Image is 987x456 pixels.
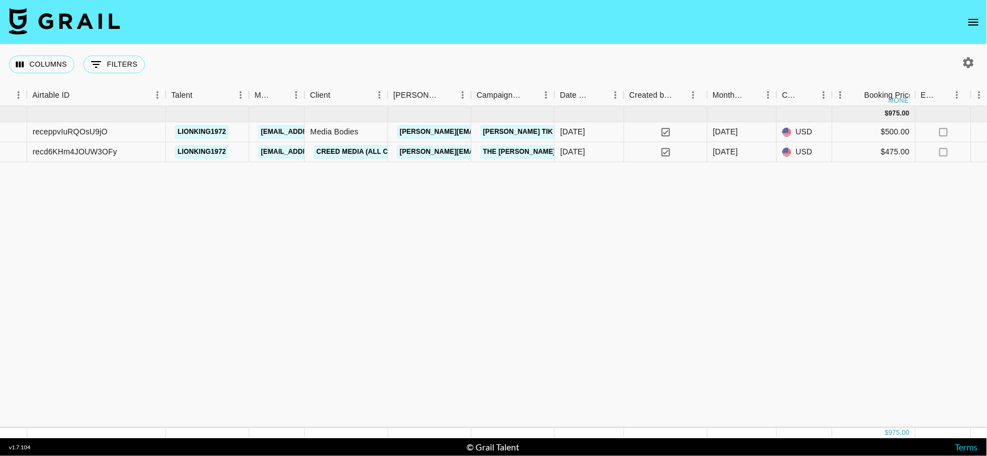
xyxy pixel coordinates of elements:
[314,145,429,159] a: Creed Media (All Campaigns)
[330,87,346,103] button: Sort
[304,84,388,106] div: Client
[713,126,738,137] div: Sep '25
[885,109,889,118] div: $
[175,125,229,139] a: lionking1972
[9,444,31,451] div: v 1.7.104
[272,87,288,103] button: Sort
[397,145,578,159] a: [PERSON_NAME][EMAIL_ADDRESS][DOMAIN_NAME]
[685,87,702,103] button: Menu
[439,87,454,103] button: Sort
[454,87,471,103] button: Menu
[673,87,688,103] button: Sort
[889,109,910,118] div: 975.00
[249,84,304,106] div: Manager
[171,84,192,106] div: Talent
[560,84,592,106] div: Date Created
[27,84,166,106] div: Airtable ID
[477,84,522,106] div: Campaign (Type)
[889,428,910,438] div: 975.00
[388,84,471,106] div: Booker
[33,126,108,137] div: receppvIuRQOsU9jO
[560,126,585,137] div: 9/4/2025
[629,84,673,106] div: Created by Grail Team
[744,87,760,103] button: Sort
[554,84,624,106] div: Date Created
[258,145,439,159] a: [EMAIL_ADDRESS][PERSON_NAME][DOMAIN_NAME]
[936,87,952,103] button: Sort
[815,87,832,103] button: Menu
[193,87,208,103] button: Sort
[480,125,600,139] a: [PERSON_NAME] Tik Tok promo
[9,8,120,34] img: Grail Talent
[885,428,889,438] div: $
[175,145,229,159] a: lionking1972
[83,56,145,73] button: Show filters
[32,84,69,106] div: Airtable ID
[833,142,916,162] div: $475.00
[915,84,971,106] div: Expenses: Remove Commission?
[69,87,85,103] button: Sort
[33,146,117,157] div: recd6KHm4JOUW3OFy
[889,97,914,104] div: money
[607,87,624,103] button: Menu
[777,142,833,162] div: USD
[149,87,166,103] button: Menu
[833,122,916,142] div: $500.00
[10,87,27,103] button: Menu
[760,87,776,103] button: Menu
[166,84,249,106] div: Talent
[963,11,985,33] button: open drawer
[949,87,965,103] button: Menu
[800,87,815,103] button: Sort
[921,84,936,106] div: Expenses: Remove Commission?
[522,87,538,103] button: Sort
[832,87,849,103] button: Menu
[254,84,272,106] div: Manager
[592,87,607,103] button: Sort
[467,442,519,453] div: © Grail Talent
[371,87,388,103] button: Menu
[713,84,744,106] div: Month Due
[538,87,554,103] button: Menu
[955,442,978,452] a: Terms
[258,125,439,139] a: [EMAIL_ADDRESS][PERSON_NAME][DOMAIN_NAME]
[776,84,832,106] div: Currency
[777,122,833,142] div: USD
[480,145,625,159] a: The [PERSON_NAME] trend on Tik Tok
[782,84,800,106] div: Currency
[849,87,864,103] button: Sort
[471,84,554,106] div: Campaign (Type)
[305,122,388,142] div: Media Bodies
[624,84,707,106] div: Created by Grail Team
[232,87,249,103] button: Menu
[393,84,439,106] div: [PERSON_NAME]
[9,56,74,73] button: Select columns
[713,146,738,157] div: Sep '25
[310,84,330,106] div: Client
[864,84,913,106] div: Booking Price
[288,87,304,103] button: Menu
[560,146,585,157] div: 9/4/2025
[707,84,776,106] div: Month Due
[397,125,578,139] a: [PERSON_NAME][EMAIL_ADDRESS][DOMAIN_NAME]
